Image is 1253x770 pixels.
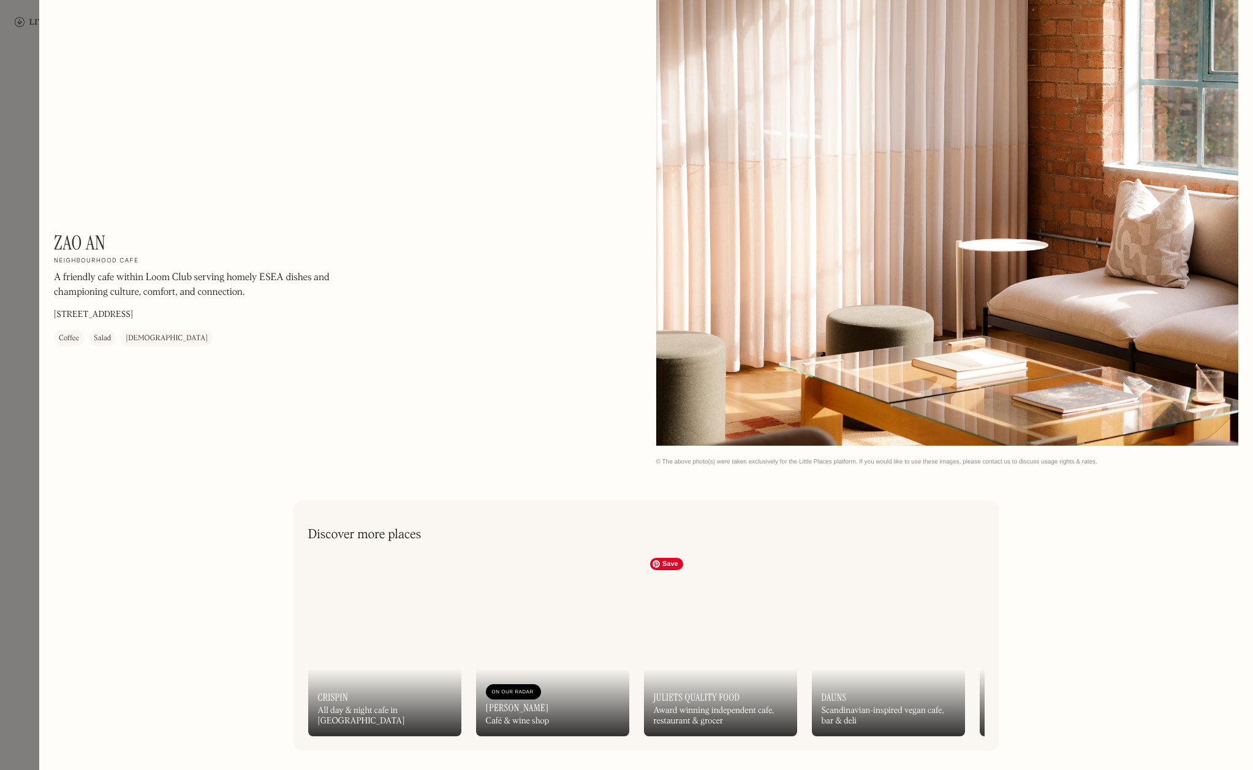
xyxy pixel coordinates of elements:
a: PavilionEveryone's local [980,552,1133,736]
div: Café & wine shop [486,716,550,726]
img: tab_keywords_by_traffic_grey.svg [122,71,132,81]
div: Domain Overview [47,72,110,80]
a: Juliets Quality FoodAward winning independent cafe, restaurant & grocer [644,552,797,736]
h3: Dauns [822,692,847,703]
h3: [PERSON_NAME] [486,702,549,714]
div: Coffee [59,332,79,345]
h2: Discover more places [308,527,422,543]
img: tab_domain_overview_orange.svg [33,71,43,81]
p: [STREET_ADDRESS] [54,308,133,321]
div: Keywords by Traffic [135,72,206,80]
a: CrispinAll day & night cafe in [GEOGRAPHIC_DATA] [308,552,461,736]
h2: Neighbourhood cafe [54,257,139,265]
span: Save [650,558,683,570]
div: On Our Radar [492,686,535,698]
h3: Juliets Quality Food [654,692,740,703]
div: Domain: [DOMAIN_NAME][GEOGRAPHIC_DATA] [32,32,222,42]
div: v 4.0.25 [34,20,60,29]
a: DaunsScandinavian-inspired vegan cafe, bar & deli [812,552,965,736]
h3: Crispin [318,692,349,703]
div: © The above photo(s) were taken exclusively for the Little Places platform. If you would like to ... [656,458,1239,466]
h1: Zao An [54,231,106,254]
img: logo_orange.svg [20,20,29,29]
div: Scandinavian-inspired vegan cafe, bar & deli [822,706,955,726]
div: Award winning independent cafe, restaurant & grocer [654,706,787,726]
a: On Our Radar[PERSON_NAME]Café & wine shop [476,552,629,736]
img: website_grey.svg [20,32,29,42]
div: All day & night cafe in [GEOGRAPHIC_DATA] [318,706,452,726]
div: Salad [94,332,111,345]
p: A friendly cafe within Loom Club serving homely ESEA dishes and championing culture, comfort, and... [54,270,385,300]
div: [DEMOGRAPHIC_DATA] [126,332,208,345]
